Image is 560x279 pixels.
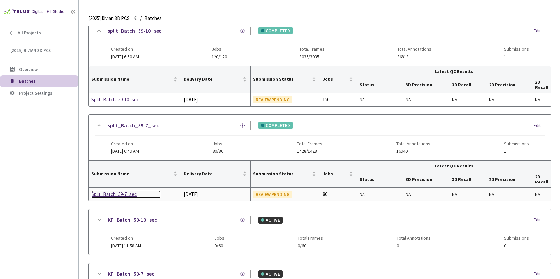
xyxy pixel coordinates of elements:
span: Created on [111,141,139,146]
th: Jobs [320,66,357,93]
div: Edit [534,28,545,34]
div: NA [489,96,530,103]
th: Submission Status [251,66,320,93]
span: [DATE] 11:58 AM [111,243,141,249]
span: [DATE] 6:49 AM [111,148,139,154]
div: Edit [534,217,545,223]
span: Delivery Date [184,171,241,176]
th: 3D Precision [403,77,449,93]
span: 1 [504,54,529,59]
div: [DATE] [184,96,248,104]
th: Jobs [320,161,357,187]
a: split_Batch_59-10_sec [108,27,161,35]
span: Submission Status [253,77,311,82]
th: 2D Precision [486,171,532,187]
span: Submission Name [91,171,172,176]
div: REVIEW PENDING [253,191,292,198]
th: Submission Name [89,161,181,187]
span: Total Annotations [397,235,431,241]
span: Total Annotations [396,141,430,146]
span: 0 [504,243,529,248]
th: Submission Name [89,66,181,93]
div: NA [535,96,549,103]
span: 36813 [397,54,431,59]
span: Jobs [215,235,224,241]
th: Delivery Date [181,161,251,187]
th: 2D Recall [532,77,551,93]
span: 16940 [396,149,430,154]
span: Jobs [213,141,223,146]
span: Total Frames [297,141,322,146]
span: Total Frames [298,235,323,241]
div: NA [452,96,483,103]
th: Submission Status [251,161,320,187]
div: ACTIVE [258,217,283,224]
a: split_Batch_59-7_sec [108,121,159,130]
a: KF_Batch_59-7_sec [108,270,154,278]
span: Project Settings [19,90,52,96]
div: KF_Batch_59-10_secACTIVEEditCreated on[DATE] 11:58 AMJobs0/60Total Frames0/60Total Annotations0Su... [89,209,551,255]
span: 0/60 [215,243,224,248]
div: NA [452,191,483,198]
div: split_Batch_59-10_secCOMPLETEDEditCreated on[DATE] 6:50 AMJobs120/120Total Frames3035/3035Total A... [89,20,551,66]
span: Jobs [212,46,227,52]
div: NA [360,191,400,198]
div: [DATE] [184,190,248,198]
span: Submissions [504,235,529,241]
th: 3D Recall [449,171,486,187]
span: 120/120 [212,54,227,59]
div: GT Studio [47,9,65,15]
span: Overview [19,66,38,72]
span: 0/60 [298,243,323,248]
div: COMPLETED [258,27,293,34]
span: 3035/3035 [299,54,325,59]
span: Submissions [504,141,529,146]
div: REVIEW PENDING [253,96,292,103]
div: NA [535,191,549,198]
th: 3D Precision [403,171,449,187]
a: Split_Batch_59-7_sec [91,190,161,198]
span: 1428/1428 [297,149,322,154]
div: NA [406,191,446,198]
span: 0 [397,243,431,248]
div: Edit [534,271,545,277]
th: Status [357,171,403,187]
span: [2025] Rivian 3D PCS [88,14,130,22]
span: Batches [19,78,36,84]
div: ACTIVE [258,270,283,278]
div: Edit [534,122,545,129]
span: [DATE] 6:50 AM [111,54,139,60]
div: 120 [323,96,354,104]
span: All Projects [18,30,41,36]
a: Split_Batch_59-10_sec [91,96,161,104]
span: Submissions [504,46,529,52]
div: COMPLETED [258,122,293,129]
th: Status [357,77,403,93]
th: Delivery Date [181,66,251,93]
th: Latest QC Results [357,161,551,171]
span: 80/80 [213,149,223,154]
span: Jobs [323,171,348,176]
span: Total Frames [299,46,325,52]
span: Submission Status [253,171,311,176]
a: KF_Batch_59-10_sec [108,216,157,224]
div: 80 [323,190,354,198]
div: NA [489,191,530,198]
li: / [140,14,142,22]
div: NA [360,96,400,103]
div: split_Batch_59-7_secCOMPLETEDEditCreated on[DATE] 6:49 AMJobs80/80Total Frames1428/1428Total Anno... [89,115,551,160]
th: 2D Precision [486,77,532,93]
span: Created on [111,46,139,52]
div: NA [406,96,446,103]
th: 2D Recall [532,171,551,187]
span: Total Annotations [397,46,431,52]
th: Latest QC Results [357,66,551,77]
span: [2025] Rivian 3D PCS [10,48,69,53]
span: Created on [111,235,141,241]
span: 1 [504,149,529,154]
span: Submission Name [91,77,172,82]
span: Jobs [323,77,348,82]
span: Delivery Date [184,77,241,82]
